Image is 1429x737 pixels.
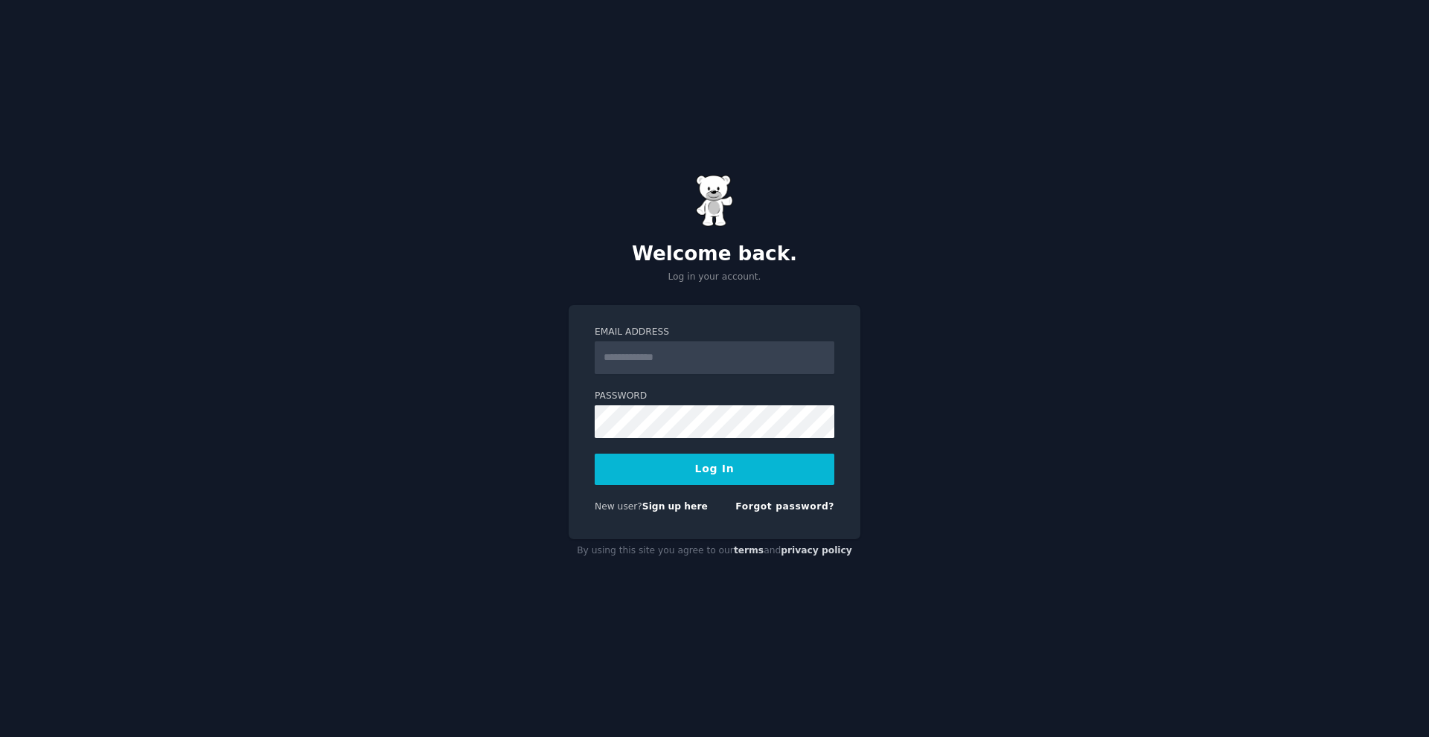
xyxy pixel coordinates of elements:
a: terms [734,545,764,556]
p: Log in your account. [569,271,860,284]
button: Log In [595,454,834,485]
h2: Welcome back. [569,242,860,266]
span: New user? [595,501,642,512]
label: Email Address [595,326,834,339]
div: By using this site you agree to our and [569,539,860,563]
label: Password [595,390,834,403]
a: Sign up here [642,501,708,512]
img: Gummy Bear [696,175,733,227]
a: Forgot password? [735,501,834,512]
a: privacy policy [781,545,852,556]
